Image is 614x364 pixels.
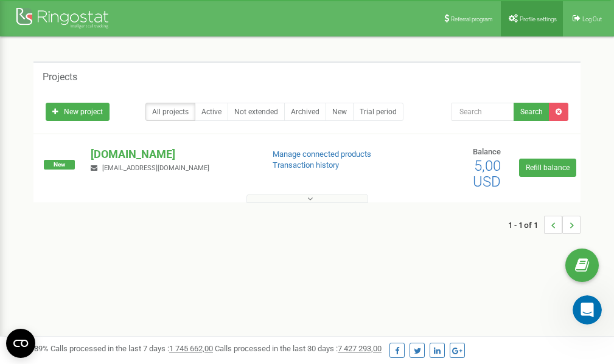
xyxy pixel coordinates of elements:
a: Not extended [228,103,285,121]
span: New [44,160,75,170]
span: [EMAIL_ADDRESS][DOMAIN_NAME] [102,164,209,172]
input: Search [452,103,514,121]
span: 5,00 USD [473,157,501,190]
span: Profile settings [520,16,557,22]
span: Log Out [582,16,602,22]
p: [DOMAIN_NAME] [91,146,253,162]
span: Calls processed in the last 30 days : [215,344,382,353]
button: Search [514,103,549,121]
u: 1 745 662,00 [169,344,213,353]
a: Active [195,103,228,121]
a: Trial period [353,103,403,121]
iframe: Intercom live chat [573,295,602,325]
h5: Projects [43,72,77,83]
a: Refill balance [519,159,576,177]
nav: ... [508,204,581,246]
a: Manage connected products [273,149,371,159]
span: Balance [473,147,501,156]
u: 7 427 293,00 [338,344,382,353]
a: New [326,103,354,121]
a: All projects [145,103,195,121]
a: Archived [284,103,326,121]
span: Referral program [451,16,493,22]
span: Calls processed in the last 7 days : [51,344,213,353]
button: Open CMP widget [6,329,35,358]
span: 1 - 1 of 1 [508,216,544,234]
a: New project [46,103,110,121]
a: Transaction history [273,160,339,170]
